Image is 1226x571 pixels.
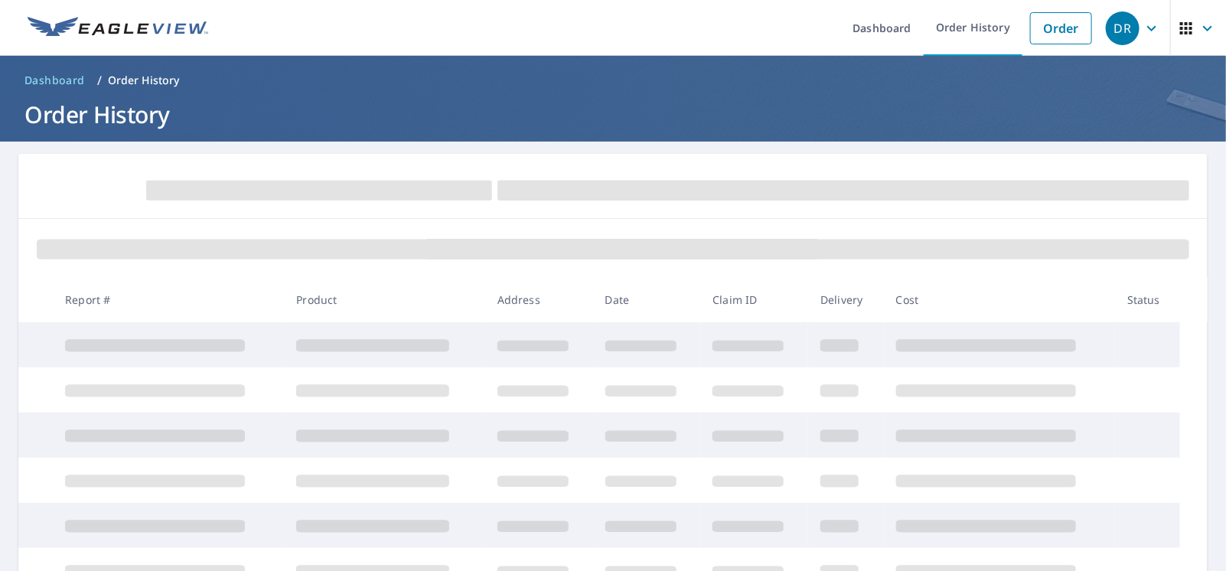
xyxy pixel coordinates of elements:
img: EV Logo [28,17,208,40]
a: Order [1030,12,1092,44]
th: Address [485,277,593,322]
th: Cost [884,277,1115,322]
th: Product [284,277,484,322]
span: Dashboard [24,73,85,88]
nav: breadcrumb [18,68,1208,93]
th: Report # [53,277,284,322]
div: DR [1106,11,1140,45]
p: Order History [108,73,180,88]
li: / [97,71,102,90]
th: Claim ID [700,277,808,322]
th: Status [1115,277,1180,322]
a: Dashboard [18,68,91,93]
th: Date [593,277,701,322]
th: Delivery [808,277,884,322]
h1: Order History [18,99,1208,130]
